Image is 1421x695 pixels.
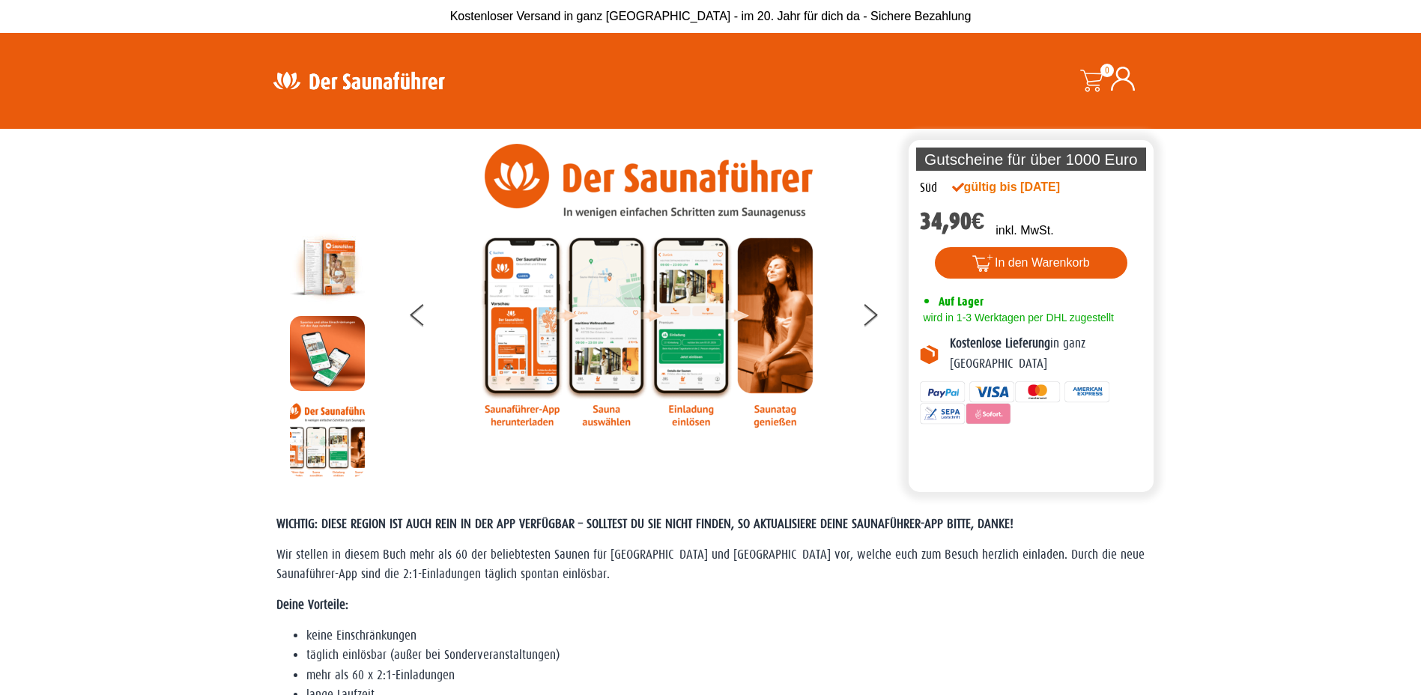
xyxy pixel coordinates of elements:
[276,598,348,612] strong: Deine Vorteile:
[996,222,1053,240] p: inkl. MwSt.
[276,517,1014,531] span: WICHTIG: DIESE REGION IST AUCH REIN IN DER APP VERFÜGBAR – SOLLTEST DU SIE NICHT FINDEN, SO AKTUA...
[935,247,1127,279] button: In den Warenkorb
[916,148,1147,171] p: Gutscheine für über 1000 Euro
[920,178,937,198] div: Süd
[276,547,1145,581] span: Wir stellen in diesem Buch mehr als 60 der beliebtesten Saunen für [GEOGRAPHIC_DATA] und [GEOGRAP...
[480,144,817,428] img: Anleitung7tn
[306,666,1145,685] li: mehr als 60 x 2:1-Einladungen
[920,207,985,235] bdi: 34,90
[950,334,1143,374] p: in ganz [GEOGRAPHIC_DATA]
[950,336,1050,350] b: Kostenlose Lieferung
[290,402,365,477] img: Anleitung7tn
[939,294,984,309] span: Auf Lager
[972,207,985,235] span: €
[290,316,365,391] img: MOCKUP-iPhone_regional
[1100,64,1114,77] span: 0
[952,178,1093,196] div: gültig bis [DATE]
[306,626,1145,646] li: keine Einschränkungen
[920,312,1114,324] span: wird in 1-3 Werktagen per DHL zugestellt
[306,646,1145,665] li: täglich einlösbar (außer bei Sonderveranstaltungen)
[290,230,365,305] img: der-saunafuehrer-2025-sued
[450,10,972,22] span: Kostenloser Versand in ganz [GEOGRAPHIC_DATA] - im 20. Jahr für dich da - Sichere Bezahlung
